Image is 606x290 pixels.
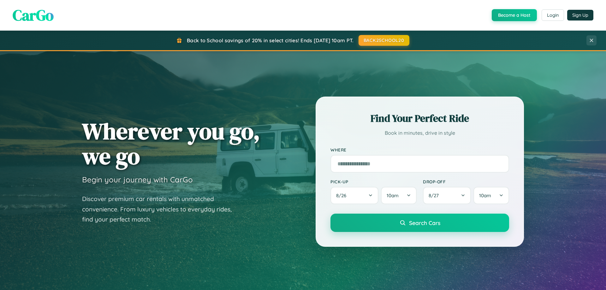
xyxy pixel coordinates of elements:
span: 10am [387,192,399,198]
button: 8/27 [423,187,471,204]
button: 10am [381,187,417,204]
button: Become a Host [492,9,537,21]
span: CarGo [13,5,54,26]
h2: Find Your Perfect Ride [330,111,509,125]
span: Back to School savings of 20% in select cities! Ends [DATE] 10am PT. [187,37,353,44]
h1: Wherever you go, we go [82,119,260,169]
span: 8 / 27 [429,192,442,198]
button: 8/26 [330,187,378,204]
button: Search Cars [330,214,509,232]
p: Book in minutes, drive in style [330,128,509,138]
button: BACK2SCHOOL20 [359,35,409,46]
span: 8 / 26 [336,192,349,198]
label: Where [330,147,509,152]
button: Login [542,9,564,21]
button: 10am [473,187,509,204]
label: Pick-up [330,179,417,184]
span: Search Cars [409,219,440,226]
span: 10am [479,192,491,198]
label: Drop-off [423,179,509,184]
button: Sign Up [567,10,593,21]
p: Discover premium car rentals with unmatched convenience. From luxury vehicles to everyday rides, ... [82,194,240,225]
h3: Begin your journey with CarGo [82,175,193,184]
